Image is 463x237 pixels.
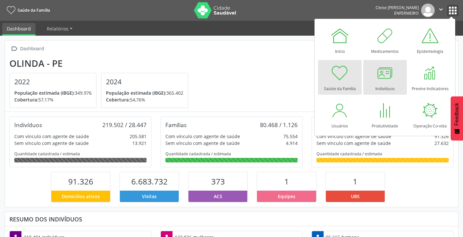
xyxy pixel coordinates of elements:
[19,44,45,53] div: Dashboard
[131,176,168,187] span: 6.683.732
[434,133,449,140] div: 91.326
[62,193,100,200] span: Domicílios ativos
[363,97,407,132] a: Produtividade
[451,96,463,140] button: Feedback - Mostrar pesquisa
[165,151,298,157] div: Quantidade cadastrada / estimada
[9,44,19,53] i: 
[394,10,419,16] span: Enfermeiro
[2,23,35,36] a: Dashboard
[435,4,447,17] button: 
[316,140,391,147] div: Sem vínculo com agente de saúde
[5,5,50,16] a: Saúde da Família
[421,4,435,17] img: img
[351,193,360,200] span: UBS
[14,90,75,96] span: População estimada (IBGE):
[318,60,362,95] a: Saúde da Família
[14,140,89,147] div: Sem vínculo com agente de saúde
[14,121,42,128] div: Indivíduos
[214,193,222,200] span: ACS
[18,7,50,13] span: Saúde da Família
[363,60,407,95] a: Indivíduos
[408,60,452,95] a: Previne Indicadores
[14,151,147,157] div: Quantidade cadastrada / estimada
[447,5,458,16] button: apps
[9,44,45,53] a:  Dashboard
[260,121,298,128] div: 80.468 / 1.126
[14,97,38,103] span: Cobertura:
[278,193,295,200] span: Equipes
[318,23,362,57] a: Início
[130,133,147,140] div: 205.581
[437,6,444,13] i: 
[165,140,240,147] div: Sem vínculo com agente de saúde
[408,97,452,132] a: Operação Co-vida
[106,90,166,96] span: População estimada (IBGE):
[408,23,452,57] a: Epidemiologia
[102,121,147,128] div: 219.502 / 28.447
[106,89,183,96] p: 365.402
[454,103,460,125] span: Feedback
[318,97,362,132] a: Usuários
[9,216,454,223] div: Resumo dos indivíduos
[47,26,69,32] span: Relatórios
[14,96,92,103] p: 57,17%
[14,133,89,140] div: Com vínculo com agente de saúde
[14,78,92,86] h4: 2022
[376,5,419,10] div: Cleise [PERSON_NAME]
[106,96,183,103] p: 54,76%
[353,176,357,187] span: 1
[165,121,186,128] div: Famílias
[106,97,130,103] span: Cobertura:
[14,89,92,96] p: 349.976
[363,23,407,57] a: Medicamentos
[106,78,183,86] h4: 2024
[286,140,298,147] div: 4.914
[284,176,289,187] span: 1
[316,133,391,140] div: Com vínculo com agente de saúde
[42,23,77,34] a: Relatórios
[316,151,449,157] div: Quantidade cadastrada / estimada
[68,176,93,187] span: 91.326
[434,140,449,147] div: 27.632
[132,140,147,147] div: 13.921
[142,193,157,200] span: Visitas
[211,176,225,187] span: 373
[165,133,240,140] div: Com vínculo com agente de saúde
[283,133,298,140] div: 75.554
[9,58,193,69] div: Olinda - PE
